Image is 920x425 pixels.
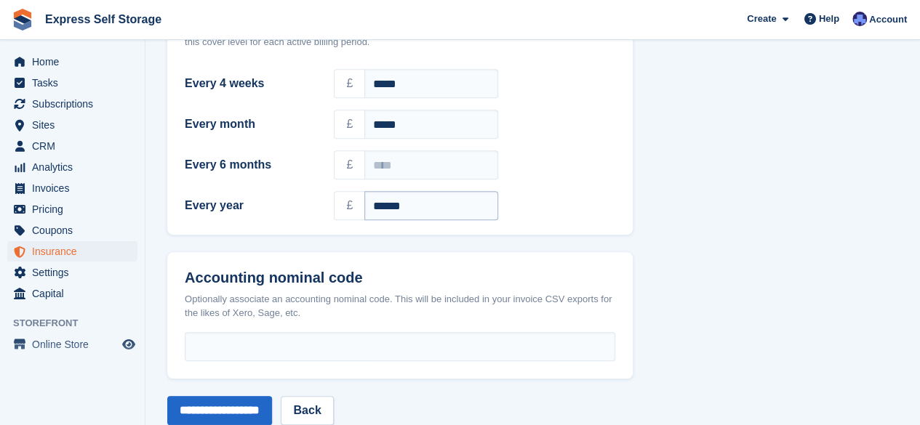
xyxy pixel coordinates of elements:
[32,52,119,72] span: Home
[39,7,167,31] a: Express Self Storage
[185,270,615,286] h2: Accounting nominal code
[12,9,33,31] img: stora-icon-8386f47178a22dfd0bd8f6a31ec36ba5ce8667c1dd55bd0f319d3a0aa187defe.svg
[7,220,137,240] a: menu
[13,316,145,331] span: Storefront
[7,178,137,198] a: menu
[852,12,867,26] img: Vahnika Batchu
[185,75,316,92] label: Every 4 weeks
[32,334,119,355] span: Online Store
[7,262,137,283] a: menu
[7,334,137,355] a: menu
[7,115,137,135] a: menu
[32,178,119,198] span: Invoices
[281,396,333,425] a: Back
[32,262,119,283] span: Settings
[7,199,137,219] a: menu
[32,115,119,135] span: Sites
[32,220,119,240] span: Coupons
[32,73,119,93] span: Tasks
[7,241,137,262] a: menu
[7,94,137,114] a: menu
[32,199,119,219] span: Pricing
[185,116,316,133] label: Every month
[32,283,119,304] span: Capital
[185,197,316,214] label: Every year
[32,136,119,156] span: CRM
[7,136,137,156] a: menu
[185,156,316,174] label: Every 6 months
[120,336,137,353] a: Preview store
[869,12,907,27] span: Account
[7,283,137,304] a: menu
[7,52,137,72] a: menu
[32,94,119,114] span: Subscriptions
[819,12,839,26] span: Help
[7,73,137,93] a: menu
[7,157,137,177] a: menu
[185,292,615,320] div: Optionally associate an accounting nominal code. This will be included in your invoice CSV export...
[32,241,119,262] span: Insurance
[747,12,776,26] span: Create
[32,157,119,177] span: Analytics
